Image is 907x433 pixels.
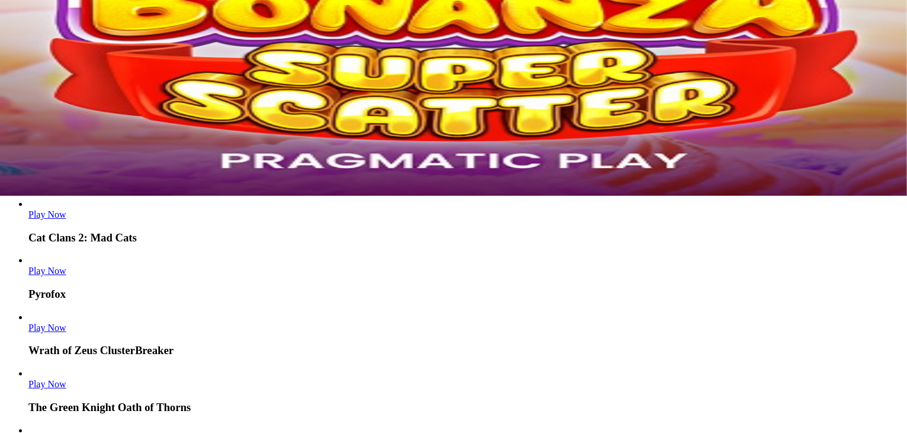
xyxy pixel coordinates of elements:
[28,209,66,219] span: Play Now
[28,344,902,357] h3: Wrath of Zeus ClusterBreaker
[28,379,66,389] span: Play Now
[28,379,66,389] a: The Green Knight Oath of Thorns
[28,401,902,414] h3: The Green Knight Oath of Thorns
[28,231,902,244] h3: Cat Clans 2: Mad Cats
[28,288,902,301] h3: Pyrofox
[28,323,66,333] span: Play Now
[28,368,902,414] article: The Green Knight Oath of Thorns
[28,266,66,276] a: Pyrofox
[28,255,902,301] article: Pyrofox
[28,312,902,358] article: Wrath of Zeus ClusterBreaker
[28,266,66,276] span: Play Now
[28,199,902,244] article: Cat Clans 2: Mad Cats
[28,209,66,219] a: Cat Clans 2: Mad Cats
[28,323,66,333] a: Wrath of Zeus ClusterBreaker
